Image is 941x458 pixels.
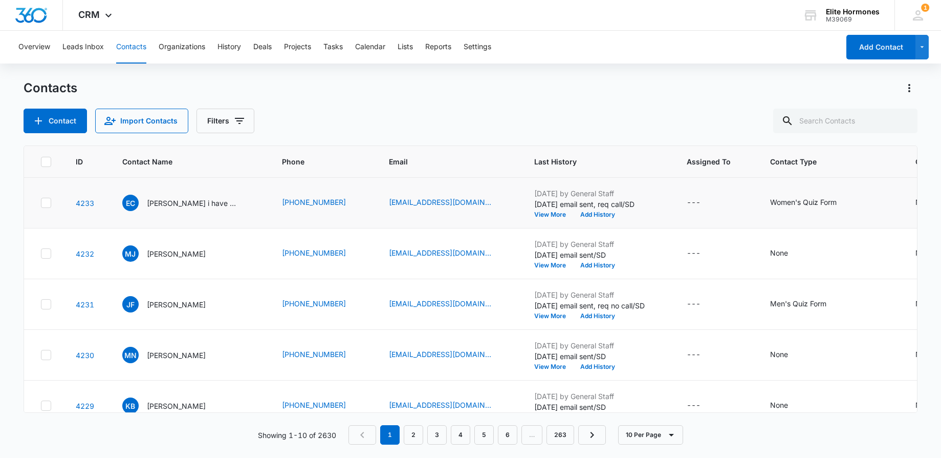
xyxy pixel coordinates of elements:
button: Add History [573,313,622,319]
span: Last History [534,156,647,167]
div: --- [687,197,701,209]
div: Contact Name - Katie Bosben - Select to Edit Field [122,398,224,414]
span: CRM [78,9,100,20]
a: [EMAIL_ADDRESS][DOMAIN_NAME] [389,197,491,207]
div: Women's Quiz Form [770,197,837,207]
p: [DATE] by General Staff [534,239,662,249]
a: Navigate to contact details page for Justice Fulin [76,300,94,309]
button: Actions [901,80,917,96]
div: None [770,400,788,410]
span: Phone [282,156,349,167]
p: [DATE] email sent/SD [534,402,662,412]
p: [DATE] by General Staff [534,391,662,402]
div: Phone - +1 (352) 440-4367 - Select to Edit Field [282,247,364,260]
a: Page 2 [404,425,423,445]
span: Contact Type [770,156,876,167]
p: [PERSON_NAME] [147,350,206,361]
a: Navigate to contact details page for Elysbeth Carson i have prescriptions and would like to trans... [76,199,94,207]
a: [PHONE_NUMBER] [282,349,346,360]
a: [PHONE_NUMBER] [282,197,346,207]
button: Add History [573,364,622,370]
button: Projects [284,31,311,64]
div: Assigned To - - Select to Edit Field [687,298,719,310]
a: Page 6 [498,425,517,445]
span: KB [122,398,139,414]
span: JF [122,296,139,313]
a: Navigate to contact details page for Marjo Neal-Galloway [76,351,94,360]
div: Contact Name - Justice Fulin - Select to Edit Field [122,296,224,313]
p: [DATE] email sent, req no call/SD [534,300,662,311]
div: Assigned To - - Select to Edit Field [687,247,719,260]
div: Men's Quiz Form [770,298,826,309]
button: History [217,31,241,64]
div: None [915,349,933,360]
div: Assigned To - - Select to Edit Field [687,349,719,361]
div: Contact Name - Marjo Neal-Galloway - Select to Edit Field [122,347,224,363]
p: Showing 1-10 of 2630 [258,430,336,441]
button: Calendar [355,31,385,64]
button: Reports [425,31,451,64]
nav: Pagination [348,425,606,445]
div: --- [687,400,701,412]
span: Email [389,156,495,167]
div: Contact Name - Mary Jo Steiner - Select to Edit Field [122,245,224,262]
div: None [915,197,933,207]
button: Organizations [159,31,205,64]
input: Search Contacts [773,109,917,133]
span: 1 [921,4,929,12]
div: --- [687,247,701,260]
h1: Contacts [24,80,77,96]
p: [DATE] email sent/SD [534,351,662,362]
a: [PHONE_NUMBER] [282,298,346,309]
button: Add Contact [846,35,915,59]
button: Leads Inbox [62,31,104,64]
button: Filters [196,109,254,133]
button: Tasks [323,31,343,64]
p: [DATE] by General Staff [534,188,662,199]
p: [PERSON_NAME] i have prescriptions and would like to transfer to local care [147,198,239,209]
div: Contact Type - Men's Quiz Form - Select to Edit Field [770,298,845,310]
button: View More [534,212,573,218]
div: account name [826,8,880,16]
div: Contact Name - Elysbeth Carson i have prescriptions and would like to transfer to local care - Se... [122,195,257,211]
button: Add History [573,262,622,268]
p: [DATE] by General Staff [534,340,662,351]
p: [PERSON_NAME] [147,401,206,411]
button: Deals [253,31,272,64]
div: Phone - (715) 308-4543 - Select to Edit Field [282,298,364,310]
div: Phone - +1 (319) 560-3695 - Select to Edit Field [282,349,364,361]
a: Page 3 [427,425,447,445]
a: Next Page [578,425,606,445]
div: --- [687,349,701,361]
div: Contact Type - None - Select to Edit Field [770,247,806,260]
button: Settings [464,31,491,64]
div: Email - jfulin2017@gmail.com - Select to Edit Field [389,298,510,310]
button: Add History [573,212,622,218]
div: Contact Type - None - Select to Edit Field [770,400,806,412]
p: [DATE] by General Staff [534,289,662,300]
button: View More [534,313,573,319]
div: None [915,298,933,309]
div: --- [687,298,701,310]
button: Contacts [116,31,146,64]
p: [PERSON_NAME] [147,248,206,259]
span: ID [76,156,83,167]
a: [EMAIL_ADDRESS][DOMAIN_NAME] [389,400,491,410]
span: Assigned To [687,156,731,167]
a: Page 263 [546,425,574,445]
a: Navigate to contact details page for Katie Bosben [76,402,94,410]
a: Page 5 [474,425,494,445]
a: Navigate to contact details page for Mary Jo Steiner [76,249,94,258]
button: Add Contact [24,109,87,133]
span: MJ [122,245,139,262]
div: None [770,349,788,360]
div: None [915,400,933,410]
div: None [915,247,933,258]
div: Assigned To - - Select to Edit Field [687,197,719,209]
div: Email - steinermaryjo39@gmail.com - Select to Edit Field [389,247,510,260]
div: Contact Type - Women's Quiz Form - Select to Edit Field [770,197,855,209]
button: View More [534,364,573,370]
button: Overview [18,31,50,64]
a: [PHONE_NUMBER] [282,400,346,410]
a: [EMAIL_ADDRESS][DOMAIN_NAME] [389,247,491,258]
